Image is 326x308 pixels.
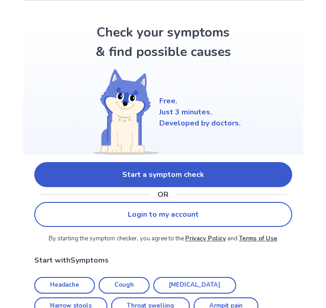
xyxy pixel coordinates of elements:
a: Headache [34,277,95,294]
p: Free. [159,95,241,107]
p: By starting the symptom checker, you agree to the and [34,234,292,244]
a: [MEDICAL_DATA] [153,277,236,294]
p: Just 3 minutes. [159,107,241,118]
img: Shiba (Welcome) [85,69,159,155]
a: Privacy Policy [185,234,226,243]
p: Developed by doctors. [159,118,241,129]
a: Login to my account [34,202,292,227]
h1: Check your symptoms & find possible causes [94,23,232,62]
a: Start a symptom check [34,162,292,187]
p: OR [157,189,169,200]
p: Start with Symptoms [34,255,292,266]
a: Terms of Use [239,234,277,243]
a: Cough [99,277,150,294]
